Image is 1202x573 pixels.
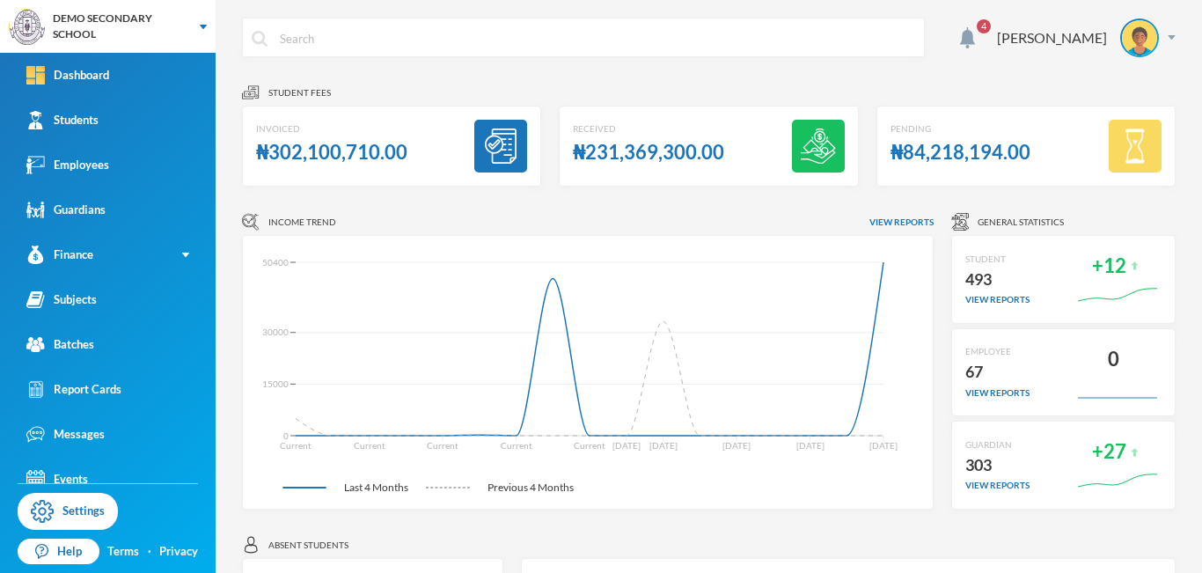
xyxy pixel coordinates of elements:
span: General Statistics [978,216,1064,229]
a: Pending₦84,218,194.00 [876,106,1176,187]
span: Student fees [268,86,331,99]
div: ₦231,369,300.00 [573,136,724,170]
tspan: Current [427,440,458,451]
a: Terms [107,543,139,561]
div: ₦302,100,710.00 [256,136,407,170]
div: 303 [965,452,1030,480]
tspan: 30000 [262,327,289,337]
tspan: 15000 [262,378,289,389]
tspan: Current [501,440,532,451]
tspan: [DATE] [612,440,641,451]
div: Received [573,122,724,136]
div: view reports [965,293,1030,306]
div: STUDENT [965,253,1030,266]
img: STUDENT [1122,20,1157,55]
a: Help [18,539,99,565]
div: [PERSON_NAME] [997,27,1107,48]
div: 493 [965,266,1030,294]
a: Privacy [159,543,198,561]
div: view reports [965,386,1030,400]
tspan: 0 [283,430,289,441]
div: Events [26,470,88,489]
div: 0 [1108,342,1119,377]
a: Settings [18,493,118,530]
input: Search [278,18,915,58]
div: GUARDIAN [965,438,1030,452]
div: +27 [1092,435,1126,469]
span: Last 4 Months [326,480,426,496]
div: 67 [965,358,1030,386]
div: Pending [891,122,1030,136]
div: view reports [965,479,1030,492]
tspan: [DATE] [796,440,825,451]
div: Report Cards [26,380,121,399]
img: search [252,31,268,47]
tspan: 50400 [262,257,289,268]
div: · [148,543,151,561]
div: Finance [26,246,93,264]
span: View reports [869,216,934,229]
div: Batches [26,335,94,354]
span: Absent students [268,539,348,552]
tspan: Current [574,440,605,451]
div: Invoiced [256,122,407,136]
img: logo [10,10,45,45]
div: Guardians [26,201,106,219]
span: Income Trend [268,216,336,229]
tspan: [DATE] [722,440,751,451]
div: DEMO SECONDARY SCHOOL [53,11,182,42]
div: Messages [26,425,105,444]
a: Invoiced₦302,100,710.00 [242,106,541,187]
tspan: [DATE] [649,440,678,451]
div: +12 [1092,249,1126,283]
span: 4 [977,19,991,33]
tspan: Current [354,440,385,451]
tspan: [DATE] [869,440,898,451]
div: Subjects [26,290,97,309]
div: ₦84,218,194.00 [891,136,1030,170]
div: Employees [26,156,109,174]
tspan: Current [280,440,311,451]
div: Students [26,111,99,129]
div: Dashboard [26,66,109,84]
div: EMPLOYEE [965,345,1030,358]
span: Previous 4 Months [470,480,591,496]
